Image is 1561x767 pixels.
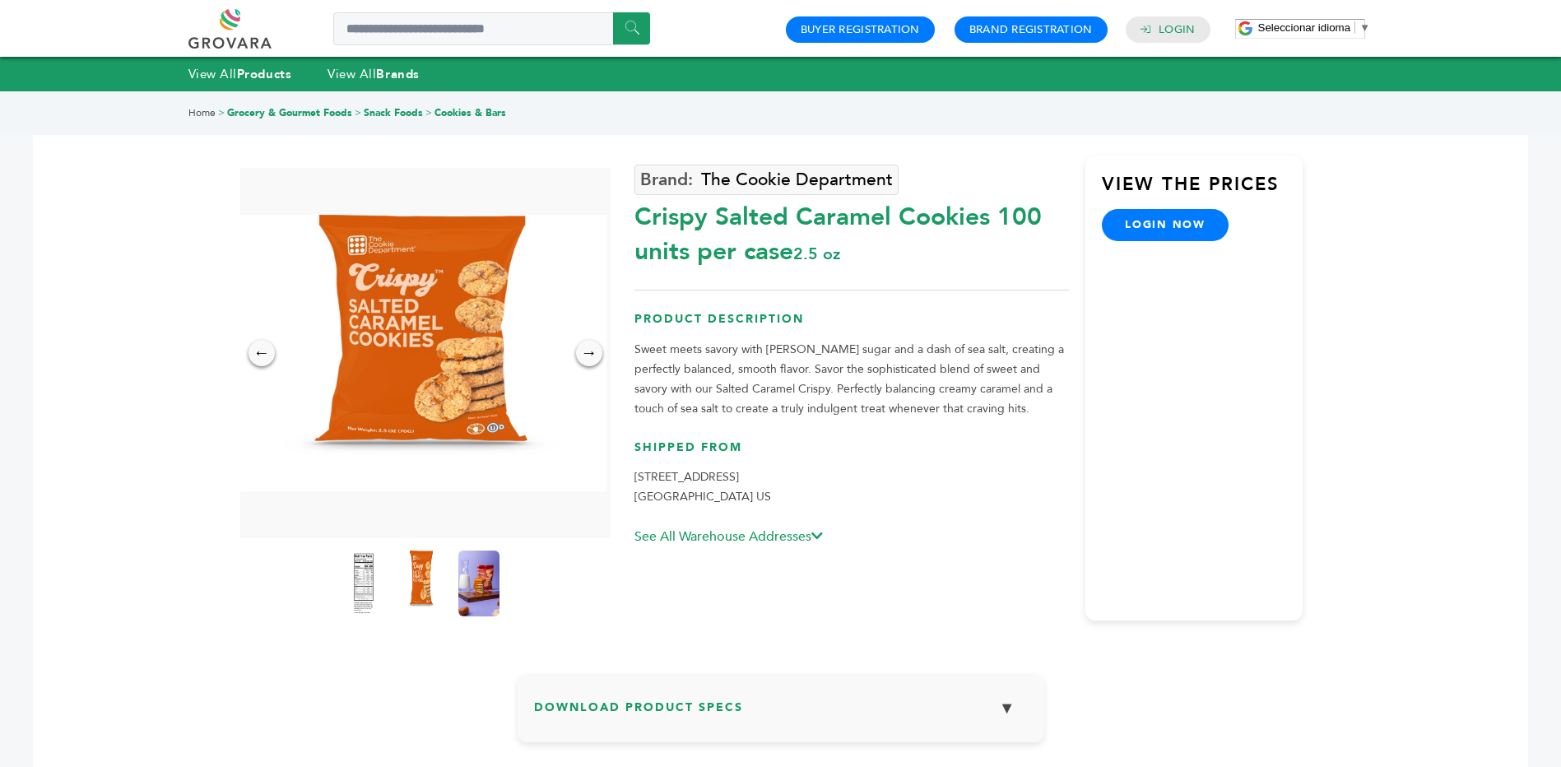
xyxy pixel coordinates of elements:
strong: Products [237,66,291,82]
a: Grocery & Gourmet Foods [227,106,352,119]
a: Login [1159,22,1195,37]
img: Crispy™ - Salted Caramel Cookies 100 units per case 2.5 oz Nutrition Info [343,551,384,616]
span: Seleccionar idioma [1258,21,1351,34]
a: login now [1102,209,1229,240]
a: Home [188,106,216,119]
a: The Cookie Department [634,165,899,195]
a: Seleccionar idioma​ [1258,21,1371,34]
div: → [576,340,602,366]
input: Search a product or brand... [333,12,650,45]
img: Crispy™ - Salted Caramel Cookies 100 units per case 2.5 oz [236,215,606,491]
h3: Shipped From [634,439,1069,468]
div: Crispy Salted Caramel Cookies 100 units per case [634,192,1069,269]
a: Snack Foods [364,106,423,119]
a: See All Warehouse Addresses [634,528,823,546]
span: > [425,106,432,119]
a: Cookies & Bars [434,106,506,119]
span: > [355,106,361,119]
span: ​ [1354,21,1355,34]
a: View AllBrands [328,66,420,82]
a: Buyer Registration [801,22,920,37]
button: ▼ [987,690,1028,726]
p: [STREET_ADDRESS] [GEOGRAPHIC_DATA] US [634,467,1069,507]
h3: Download Product Specs [534,690,1028,738]
img: Crispy™ - Salted Caramel Cookies 100 units per case 2.5 oz [458,551,499,616]
span: 2.5 oz [793,243,840,265]
h3: View the Prices [1102,172,1303,210]
h3: Product Description [634,311,1069,340]
div: ← [249,340,275,366]
a: Brand Registration [969,22,1093,37]
p: Sweet meets savory with [PERSON_NAME] sugar and a dash of sea salt, creating a perfectly balanced... [634,340,1069,419]
img: Crispy™ - Salted Caramel Cookies 100 units per case 2.5 oz [401,551,442,616]
span: ▼ [1359,21,1370,34]
strong: Brands [376,66,419,82]
a: View AllProducts [188,66,292,82]
span: > [218,106,225,119]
